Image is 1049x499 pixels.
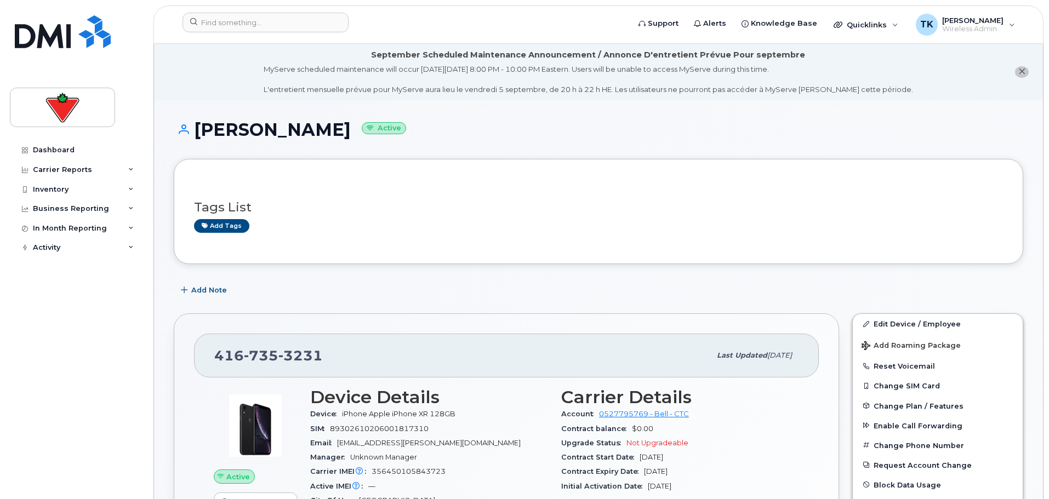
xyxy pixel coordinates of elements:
span: iPhone Apple iPhone XR 128GB [342,410,455,418]
small: Active [362,122,406,135]
span: [DATE] [640,453,663,461]
button: Change SIM Card [853,376,1023,395]
h1: [PERSON_NAME] [174,120,1023,139]
span: Add Note [191,285,227,295]
span: Contract Expiry Date [561,467,644,475]
a: Edit Device / Employee [853,314,1023,334]
div: September Scheduled Maintenance Announcement / Annonce D'entretient Prévue Pour septembre [371,49,805,61]
h3: Carrier Details [561,387,799,407]
button: Enable Call Forwarding [853,416,1023,435]
span: [DATE] [644,467,668,475]
button: Change Plan / Features [853,396,1023,416]
a: 0527795769 - Bell - CTC [599,410,689,418]
img: image20231002-3703462-1qb80zy.jpeg [223,393,288,458]
span: Active IMEI [310,482,368,490]
span: 3231 [278,347,323,364]
span: SIM [310,425,330,433]
span: Not Upgradeable [626,439,688,447]
span: [DATE] [767,351,792,359]
span: Manager [310,453,350,461]
span: Account [561,410,599,418]
span: Initial Activation Date [561,482,648,490]
div: MyServe scheduled maintenance will occur [DATE][DATE] 8:00 PM - 10:00 PM Eastern. Users will be u... [264,64,913,95]
span: 89302610206001817310 [330,425,429,433]
span: [EMAIL_ADDRESS][PERSON_NAME][DOMAIN_NAME] [337,439,521,447]
span: — [368,482,375,490]
button: Reset Voicemail [853,356,1023,376]
span: Device [310,410,342,418]
span: Active [226,472,250,482]
button: Add Roaming Package [853,334,1023,356]
button: Change Phone Number [853,435,1023,455]
span: 735 [244,347,278,364]
h3: Tags List [194,200,1003,214]
span: Email [310,439,337,447]
span: Last updated [717,351,767,359]
span: Enable Call Forwarding [874,421,962,429]
a: Add tags [194,219,249,233]
button: Add Note [174,280,236,300]
button: Block Data Usage [853,475,1023,495]
span: Contract balance [561,425,632,433]
span: Carrier IMEI [310,467,372,475]
h3: Device Details [310,387,548,407]
span: $0.00 [632,425,653,433]
span: 416 [214,347,323,364]
span: Contract Start Date [561,453,640,461]
span: 356450105843723 [372,467,446,475]
span: Add Roaming Package [862,341,961,352]
button: Request Account Change [853,455,1023,475]
button: close notification [1015,66,1029,78]
span: Change Plan / Features [874,402,964,410]
span: Upgrade Status [561,439,626,447]
span: [DATE] [648,482,671,490]
span: Unknown Manager [350,453,417,461]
